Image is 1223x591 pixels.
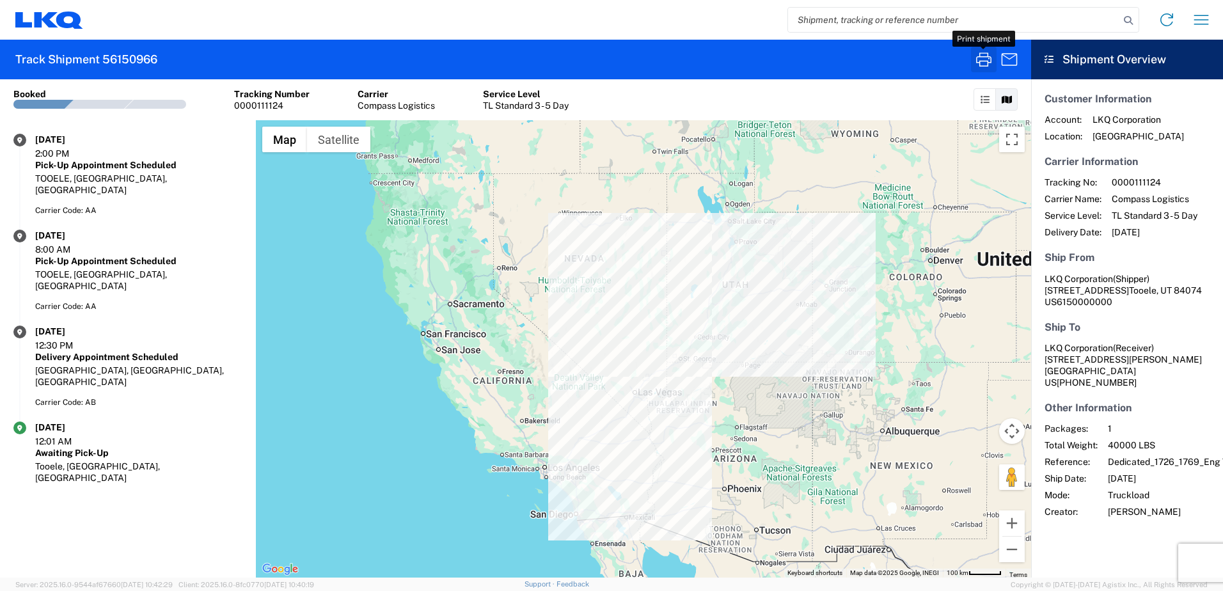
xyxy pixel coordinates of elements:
[35,326,99,337] div: [DATE]
[483,100,569,111] div: TL Standard 3 - 5 Day
[1112,210,1197,221] span: TL Standard 3 - 5 Day
[1113,343,1154,353] span: (Receiver)
[1045,210,1101,221] span: Service Level:
[1045,130,1082,142] span: Location:
[35,301,242,312] div: Carrier Code: AA
[35,436,99,447] div: 12:01 AM
[1112,177,1197,188] span: 0000111124
[999,510,1025,536] button: Zoom in
[35,461,242,484] div: Tooele, [GEOGRAPHIC_DATA], [GEOGRAPHIC_DATA]
[1057,297,1112,307] span: 6150000000
[1045,285,1129,295] span: [STREET_ADDRESS]
[35,173,242,196] div: TOOELE, [GEOGRAPHIC_DATA], [GEOGRAPHIC_DATA]
[35,148,99,159] div: 2:00 PM
[121,581,173,588] span: [DATE] 10:42:29
[262,127,307,152] button: Show street map
[35,447,242,459] div: Awaiting Pick-Up
[1045,342,1210,388] address: [GEOGRAPHIC_DATA] US
[358,100,435,111] div: Compass Logistics
[1045,155,1210,168] h5: Carrier Information
[35,134,99,145] div: [DATE]
[259,561,301,578] img: Google
[35,351,242,363] div: Delivery Appointment Scheduled
[999,537,1025,562] button: Zoom out
[1045,343,1202,365] span: LKQ Corporation [STREET_ADDRESS][PERSON_NAME]
[264,581,314,588] span: [DATE] 10:40:19
[35,244,99,255] div: 8:00 AM
[483,88,569,100] div: Service Level
[525,580,556,588] a: Support
[1112,226,1197,238] span: [DATE]
[35,269,242,292] div: TOOELE, [GEOGRAPHIC_DATA], [GEOGRAPHIC_DATA]
[1009,571,1027,578] a: Terms
[35,255,242,267] div: Pick-Up Appointment Scheduled
[35,230,99,241] div: [DATE]
[1113,274,1149,284] span: (Shipper)
[947,569,968,576] span: 100 km
[15,581,173,588] span: Server: 2025.16.0-9544af67660
[1045,423,1098,434] span: Packages:
[943,569,1006,578] button: Map Scale: 100 km per 48 pixels
[1045,273,1210,308] address: Tooele, UT 84074 US
[1112,193,1197,205] span: Compass Logistics
[1045,177,1101,188] span: Tracking No:
[234,100,310,111] div: 0000111124
[35,422,99,433] div: [DATE]
[1045,114,1082,125] span: Account:
[1045,93,1210,105] h5: Customer Information
[1045,193,1101,205] span: Carrier Name:
[234,88,310,100] div: Tracking Number
[35,159,242,171] div: Pick-Up Appointment Scheduled
[1045,274,1113,284] span: LKQ Corporation
[999,127,1025,152] button: Toggle fullscreen view
[1093,130,1184,142] span: [GEOGRAPHIC_DATA]
[1045,321,1210,333] h5: Ship To
[178,581,314,588] span: Client: 2025.16.0-8fc0770
[1045,456,1098,468] span: Reference:
[1045,506,1098,517] span: Creator:
[788,8,1119,32] input: Shipment, tracking or reference number
[999,464,1025,490] button: Drag Pegman onto the map to open Street View
[1093,114,1184,125] span: LKQ Corporation
[1031,40,1223,79] header: Shipment Overview
[35,365,242,388] div: [GEOGRAPHIC_DATA], [GEOGRAPHIC_DATA], [GEOGRAPHIC_DATA]
[1045,473,1098,484] span: Ship Date:
[1045,402,1210,414] h5: Other Information
[13,88,46,100] div: Booked
[35,397,242,408] div: Carrier Code: AB
[35,340,99,351] div: 12:30 PM
[1045,489,1098,501] span: Mode:
[15,52,157,67] h2: Track Shipment 56150966
[307,127,370,152] button: Show satellite imagery
[259,561,301,578] a: Open this area in Google Maps (opens a new window)
[358,88,435,100] div: Carrier
[787,569,842,578] button: Keyboard shortcuts
[1045,439,1098,451] span: Total Weight:
[850,569,939,576] span: Map data ©2025 Google, INEGI
[1011,579,1208,590] span: Copyright © [DATE]-[DATE] Agistix Inc., All Rights Reserved
[1045,226,1101,238] span: Delivery Date:
[1045,251,1210,264] h5: Ship From
[35,205,242,216] div: Carrier Code: AA
[556,580,589,588] a: Feedback
[999,418,1025,444] button: Map camera controls
[1057,377,1137,388] span: [PHONE_NUMBER]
